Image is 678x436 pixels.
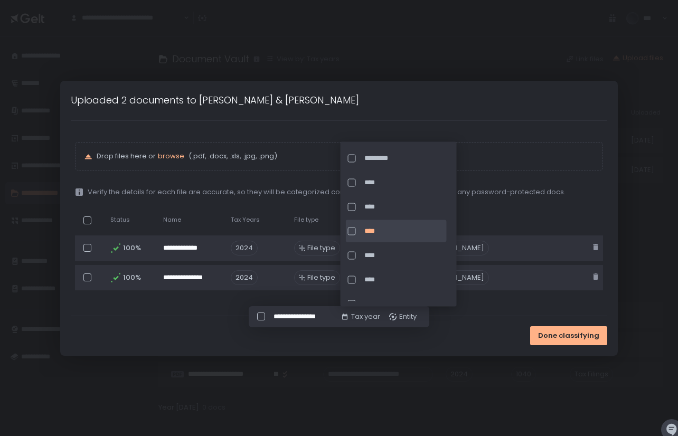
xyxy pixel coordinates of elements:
p: Drop files here or [97,151,595,161]
button: Entity [389,312,417,321]
span: Tax Years [231,216,260,224]
button: Tax year [341,312,380,321]
span: File type [307,243,335,253]
span: File type [307,273,335,282]
span: (.pdf, .docx, .xls, .jpg, .png) [186,151,277,161]
button: browse [158,151,184,161]
span: Done classifying [538,331,599,340]
span: Verify the details for each file are accurate, so they will be categorized correctly and your tea... [88,187,566,197]
h1: Uploaded 2 documents to [PERSON_NAME] & [PERSON_NAME] [71,93,359,107]
span: Name [163,216,181,224]
span: browse [158,151,184,161]
span: 2024 [231,270,258,285]
span: File type [294,216,318,224]
span: 2024 [231,241,258,255]
span: Status [110,216,130,224]
button: Done classifying [530,326,607,345]
span: 100% [123,243,140,253]
span: 100% [123,273,140,282]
